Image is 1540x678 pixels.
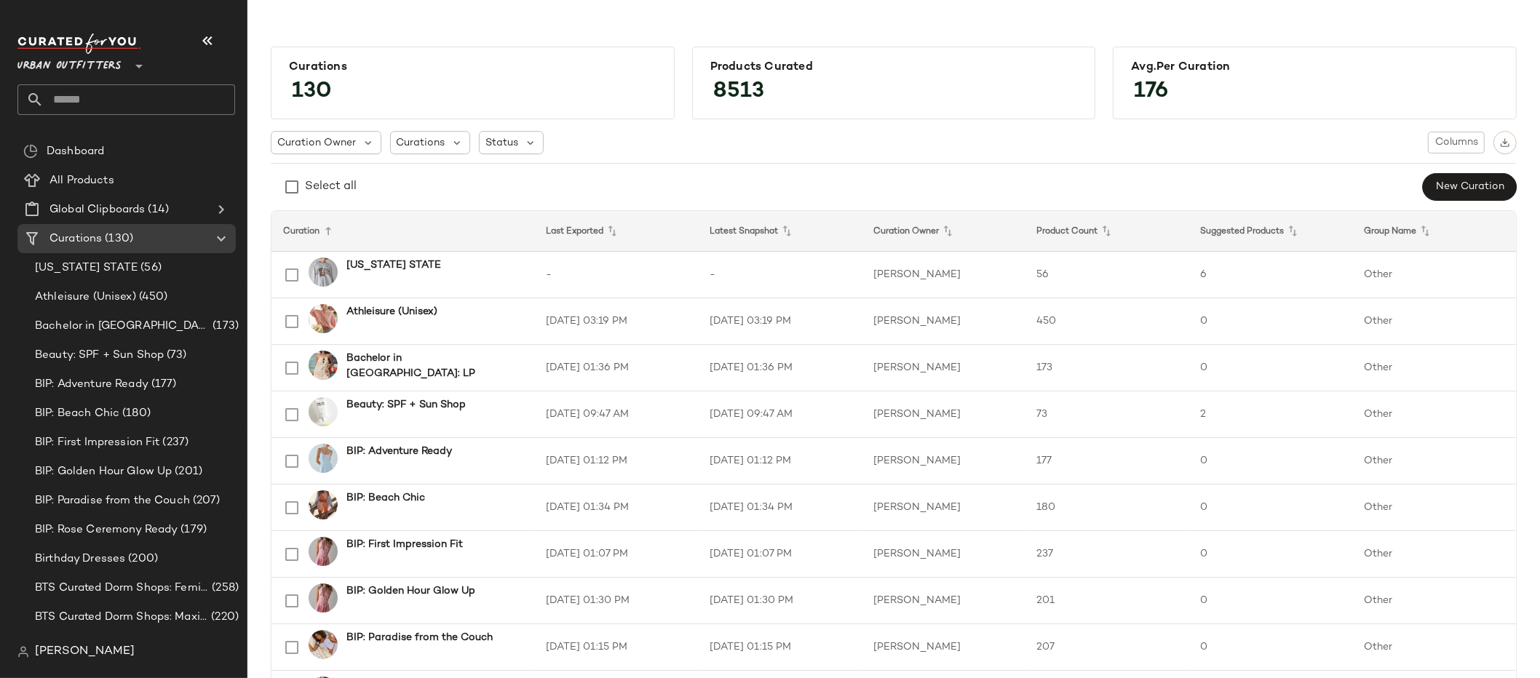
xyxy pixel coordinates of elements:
[164,347,187,364] span: (73)
[698,298,862,345] td: [DATE] 03:19 PM
[698,578,862,624] td: [DATE] 01:30 PM
[698,345,862,391] td: [DATE] 01:36 PM
[534,298,698,345] td: [DATE] 03:19 PM
[125,551,158,567] span: (200)
[862,345,1025,391] td: [PERSON_NAME]
[346,397,466,412] b: Beauty: SPF + Sun Shop
[1352,484,1516,531] td: Other
[35,580,209,597] span: BTS Curated Dorm Shops: Feminine
[346,304,437,319] b: Athleisure (Unisex)
[35,376,148,393] span: BIP: Adventure Ready
[698,391,862,438] td: [DATE] 09:47 AM
[346,351,517,381] b: Bachelor in [GEOGRAPHIC_DATA]: LP
[1423,173,1517,201] button: New Curation
[1188,438,1352,484] td: 0
[698,252,862,298] td: -
[136,289,168,306] span: (450)
[35,434,160,451] span: BIP: First Impression Fit
[305,178,357,196] div: Select all
[698,531,862,578] td: [DATE] 01:07 PM
[309,351,338,380] img: 99180069_079_b
[309,397,338,426] img: 61418414_000_b
[534,252,698,298] td: -
[35,609,208,626] span: BTS Curated Dorm Shops: Maximalist
[1352,391,1516,438] td: Other
[271,211,534,252] th: Curation
[309,537,338,566] img: 101350247_266_b
[160,434,189,451] span: (237)
[23,144,38,159] img: svg%3e
[49,172,114,189] span: All Products
[47,143,104,160] span: Dashboard
[17,49,122,76] span: Urban Outfitters
[346,537,463,552] b: BIP: First Impression Fit
[277,135,356,151] span: Curation Owner
[1025,484,1189,531] td: 180
[1352,298,1516,345] td: Other
[1352,624,1516,671] td: Other
[145,202,169,218] span: (14)
[1025,298,1189,345] td: 450
[1352,345,1516,391] td: Other
[1131,60,1499,74] div: Avg.per Curation
[1025,624,1189,671] td: 207
[698,438,862,484] td: [DATE] 01:12 PM
[699,65,779,118] span: 8513
[862,484,1025,531] td: [PERSON_NAME]
[534,578,698,624] td: [DATE] 01:30 PM
[289,60,656,74] div: Curations
[119,405,151,422] span: (180)
[17,33,141,54] img: cfy_white_logo.C9jOOHJF.svg
[862,298,1025,345] td: [PERSON_NAME]
[309,258,338,287] img: 100651991_004_b
[1352,252,1516,298] td: Other
[698,211,862,252] th: Latest Snapshot
[35,643,135,661] span: [PERSON_NAME]
[49,202,145,218] span: Global Clipboards
[35,463,172,480] span: BIP: Golden Hour Glow Up
[710,60,1078,74] div: Products Curated
[309,444,338,473] img: 96876586_049_b
[209,580,239,597] span: (258)
[1188,624,1352,671] td: 0
[102,231,133,247] span: (130)
[35,260,138,276] span: [US_STATE] STATE
[1428,132,1485,153] button: Columns
[1352,531,1516,578] td: Other
[1352,438,1516,484] td: Other
[138,260,162,276] span: (56)
[35,289,136,306] span: Athleisure (Unisex)
[346,630,493,645] b: BIP: Paradise from the Couch
[346,490,425,506] b: BIP: Beach Chic
[309,304,338,333] img: 94373735_065_b
[1352,211,1516,252] th: Group Name
[172,463,202,480] span: (201)
[534,624,698,671] td: [DATE] 01:15 PM
[1025,391,1189,438] td: 73
[534,531,698,578] td: [DATE] 01:07 PM
[1352,578,1516,624] td: Other
[485,135,518,151] span: Status
[35,551,125,567] span: Birthday Dresses
[534,391,698,438] td: [DATE] 09:47 AM
[862,391,1025,438] td: [PERSON_NAME]
[190,492,221,509] span: (207)
[1188,484,1352,531] td: 0
[346,583,475,599] b: BIP: Golden Hour Glow Up
[1025,252,1189,298] td: 56
[309,583,338,613] img: 101350247_266_b
[49,231,102,247] span: Curations
[698,624,862,671] td: [DATE] 01:15 PM
[1025,438,1189,484] td: 177
[277,65,346,118] span: 130
[210,318,239,335] span: (173)
[862,211,1025,252] th: Curation Owner
[35,492,190,509] span: BIP: Paradise from the Couch
[148,376,177,393] span: (177)
[397,135,445,151] span: Curations
[1188,211,1352,252] th: Suggested Products
[534,345,698,391] td: [DATE] 01:36 PM
[17,646,29,658] img: svg%3e
[1025,345,1189,391] td: 173
[1435,181,1504,193] span: New Curation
